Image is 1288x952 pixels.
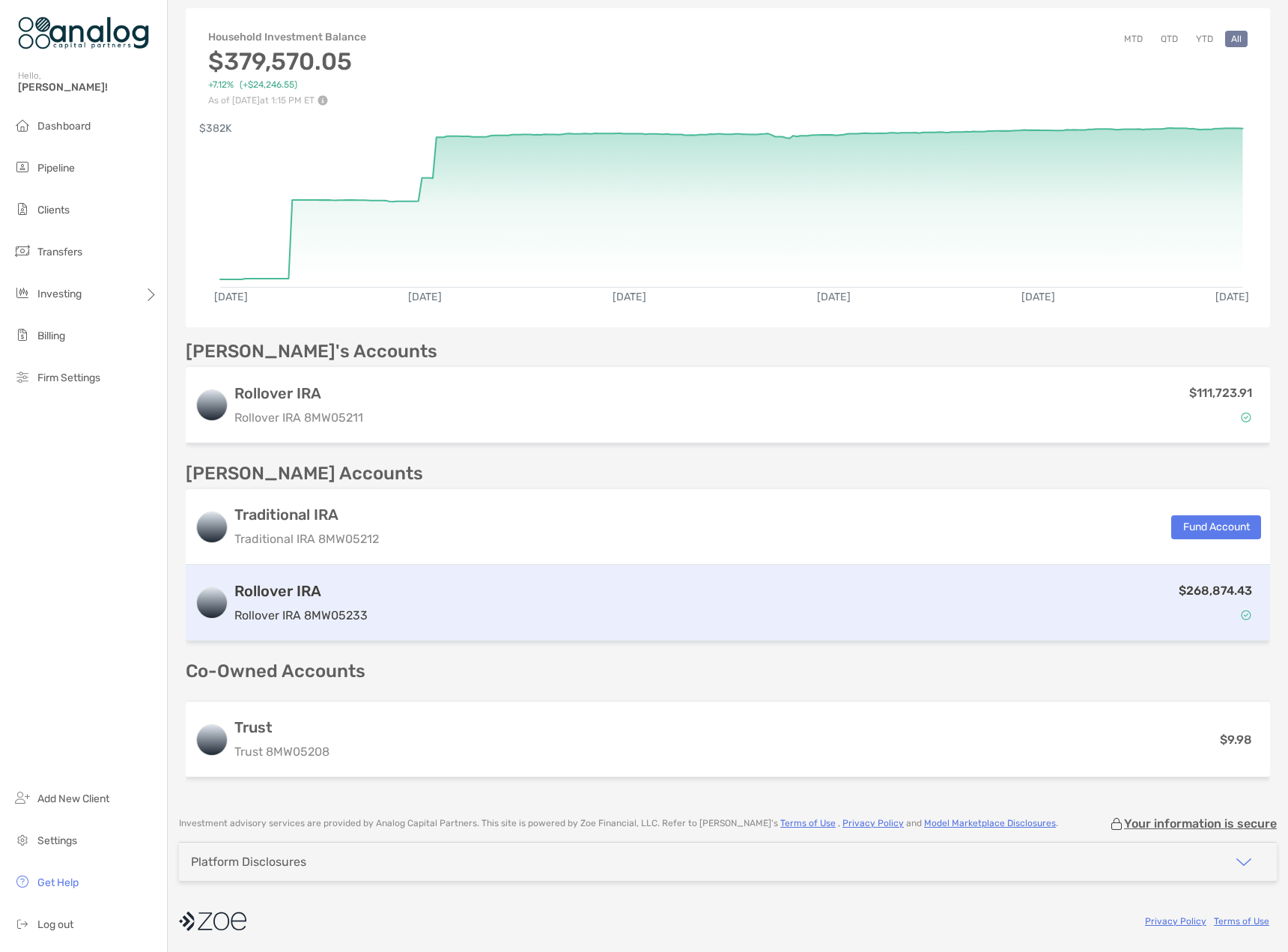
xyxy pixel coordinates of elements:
button: All [1225,31,1248,47]
p: [PERSON_NAME]'s Accounts [186,342,437,361]
img: get-help icon [13,873,31,891]
text: [DATE] [818,291,851,303]
p: Rollover IRA 8MW05211 [234,408,363,427]
p: Your information is secure [1124,816,1277,831]
span: Transfers [37,246,82,258]
img: Account Status icon [1241,610,1251,620]
p: Traditional IRA 8MW05212 [234,530,379,548]
img: settings icon [13,831,31,849]
span: [PERSON_NAME]! [18,81,158,94]
p: Investment advisory services are provided by Analog Capital Partners . This site is powered by Zo... [179,818,1058,829]
img: Performance Info [318,95,328,106]
img: logo account [197,725,227,755]
text: $382K [199,122,232,135]
span: Billing [37,330,65,342]
p: Trust 8MW05208 [234,742,329,761]
img: logo account [197,512,227,542]
text: [DATE] [613,291,647,303]
span: Investing [37,288,82,300]
img: investing icon [13,284,31,302]
p: [PERSON_NAME] Accounts [186,464,423,483]
img: Account Status icon [1241,412,1251,422]
span: Get Help [37,876,79,889]
span: Clients [37,204,70,216]
h3: $379,570.05 [208,47,366,76]
img: icon arrow [1235,853,1253,871]
img: logo account [197,588,227,618]
img: add_new_client icon [13,789,31,807]
span: ( +$24,246.55 ) [240,79,297,91]
img: firm-settings icon [13,368,31,386]
span: Firm Settings [37,372,100,384]
span: Settings [37,834,77,847]
span: Pipeline [37,162,75,175]
a: Privacy Policy [842,818,904,828]
h4: Household Investment Balance [208,31,366,43]
img: billing icon [13,326,31,344]
img: logout icon [13,915,31,933]
p: $268,874.43 [1179,581,1252,600]
img: dashboard icon [13,116,31,134]
img: pipeline icon [13,158,31,176]
p: Co-Owned Accounts [186,662,1270,681]
text: [DATE] [1217,291,1251,303]
button: MTD [1118,31,1149,47]
a: Terms of Use [780,818,836,828]
a: Privacy Policy [1145,916,1206,927]
text: [DATE] [214,291,248,303]
p: $9.98 [1220,730,1252,749]
img: clients icon [13,200,31,218]
text: [DATE] [1023,291,1057,303]
img: logo account [197,390,227,420]
button: YTD [1190,31,1219,47]
h3: Trust [234,718,329,736]
p: Rollover IRA 8MW05233 [234,606,368,625]
h3: Rollover IRA [234,582,368,600]
span: Add New Client [37,792,109,805]
a: Model Marketplace Disclosures [924,818,1056,828]
button: Fund Account [1171,515,1261,539]
span: Dashboard [37,120,91,133]
a: Terms of Use [1214,916,1269,927]
span: Log out [37,918,73,931]
p: As of [DATE] at 1:15 PM ET [208,95,366,106]
img: company logo [179,904,246,938]
button: QTD [1155,31,1184,47]
p: $111,723.91 [1189,383,1252,402]
img: transfers icon [13,242,31,260]
h3: Traditional IRA [234,506,379,524]
div: Platform Disclosures [191,855,306,869]
h3: Rollover IRA [234,384,363,402]
span: +7.12% [208,79,234,91]
img: Zoe Logo [18,6,149,60]
text: [DATE] [408,291,442,303]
